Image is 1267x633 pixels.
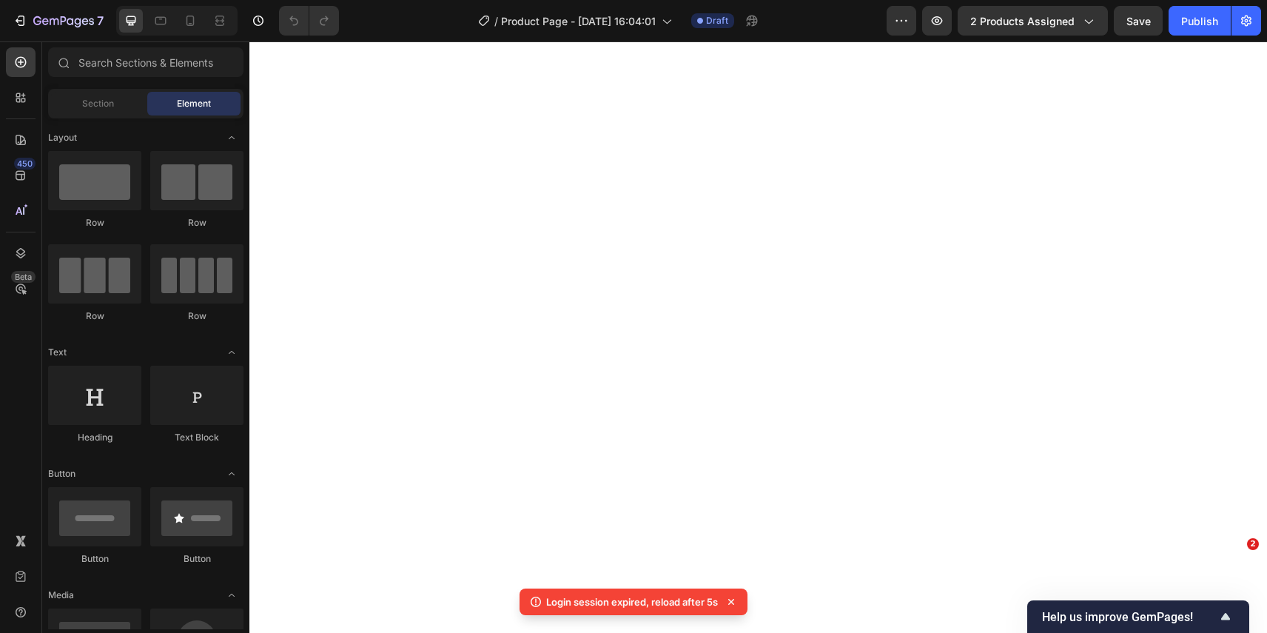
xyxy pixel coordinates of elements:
iframe: Design area [249,41,1267,633]
span: Layout [48,131,77,144]
div: Button [48,552,141,566]
span: Element [177,97,211,110]
span: Save [1126,15,1151,27]
span: Toggle open [220,462,243,486]
span: Media [48,589,74,602]
span: Section [82,97,114,110]
button: 2 products assigned [958,6,1108,36]
p: 7 [97,12,104,30]
div: Row [150,309,243,323]
span: Product Page - [DATE] 16:04:01 [501,13,656,29]
input: Search Sections & Elements [48,47,243,77]
span: Toggle open [220,341,243,364]
div: Publish [1181,13,1218,29]
span: Toggle open [220,126,243,150]
iframe: Intercom live chat [1217,560,1252,596]
button: 7 [6,6,110,36]
button: Show survey - Help us improve GemPages! [1042,608,1234,626]
span: Help us improve GemPages! [1042,610,1217,624]
p: Login session expired, reload after 5s [546,595,718,609]
span: 2 products assigned [970,13,1075,29]
div: Undo/Redo [279,6,339,36]
div: 450 [14,158,36,170]
div: Row [48,216,141,230]
div: Row [48,309,141,323]
div: Beta [11,271,36,283]
div: Heading [48,431,141,444]
span: 2 [1247,538,1259,550]
span: Draft [706,14,728,27]
button: Save [1114,6,1163,36]
span: Toggle open [220,583,243,607]
span: Button [48,467,75,480]
span: Text [48,346,67,359]
div: Row [150,216,243,230]
div: Text Block [150,431,243,444]
span: / [494,13,498,29]
div: Button [150,552,243,566]
button: Publish [1169,6,1231,36]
